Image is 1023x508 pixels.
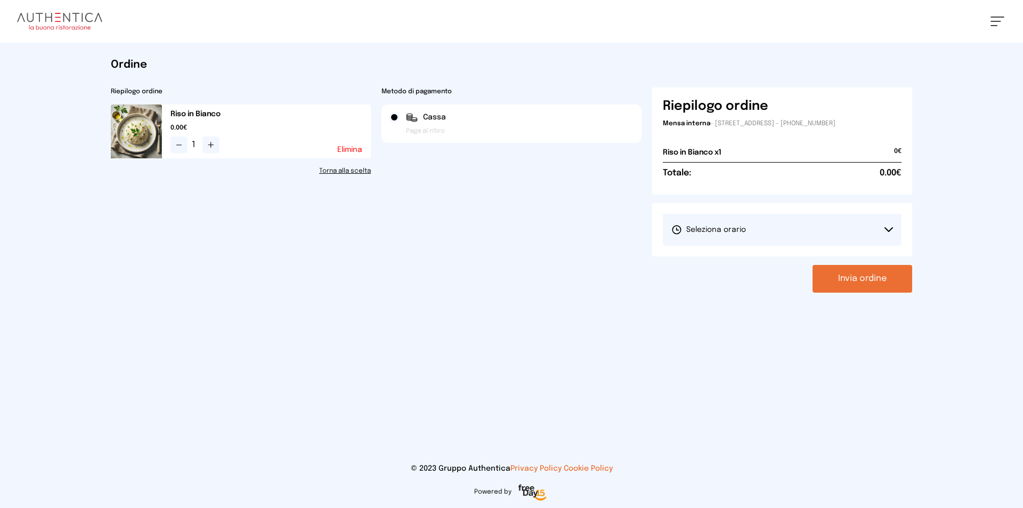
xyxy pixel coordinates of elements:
button: Seleziona orario [663,214,902,246]
img: logo.8f33a47.png [17,13,102,30]
span: Cassa [423,112,446,123]
h6: Riepilogo ordine [663,98,768,115]
h2: Riso in Bianco x1 [663,147,721,158]
img: logo-freeday.3e08031.png [516,482,549,504]
span: 0.00€ [880,167,902,180]
span: Paga al ritiro [406,127,445,135]
span: 1 [192,139,198,151]
img: media [111,104,162,158]
a: Torna alla scelta [111,167,371,175]
button: Elimina [337,146,362,154]
span: Powered by [474,488,511,496]
span: 0.00€ [170,124,371,132]
a: Privacy Policy [510,465,562,472]
span: Mensa interna [663,120,710,127]
h2: Riso in Bianco [170,109,371,119]
button: Invia ordine [813,265,912,293]
p: - [STREET_ADDRESS] - [PHONE_NUMBER] [663,119,902,128]
span: Seleziona orario [671,224,746,235]
span: 0€ [894,147,902,162]
p: © 2023 Gruppo Authentica [17,463,1006,474]
h6: Totale: [663,167,691,180]
a: Cookie Policy [564,465,613,472]
h2: Riepilogo ordine [111,87,371,96]
h1: Ordine [111,58,912,72]
h2: Metodo di pagamento [381,87,642,96]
